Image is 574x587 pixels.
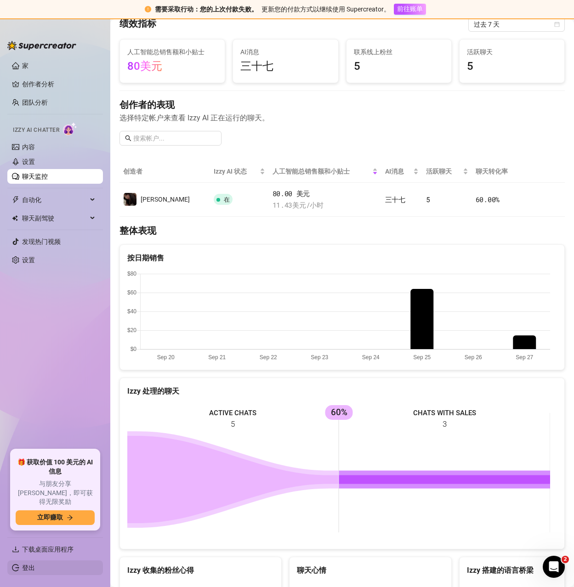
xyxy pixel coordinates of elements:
font: 自动化 [22,196,41,203]
font: 与朋友分享 [PERSON_NAME]，即可获得无限奖励 [18,480,93,505]
font: 5 [354,60,360,73]
font: 三十七 [240,60,273,73]
font: AI消息 [240,48,259,56]
span: 霹雳 [12,196,19,203]
th: 活跃聊天 [422,160,472,183]
img: 聊天副驾驶 [12,215,18,221]
font: 美元 [292,200,306,209]
a: 创作者分析 [22,77,96,91]
input: 搜索帐户... [133,133,216,143]
font: 5 [426,195,430,204]
font: 联系线上粉丝 [354,48,392,56]
font: AI消息 [385,168,404,175]
span: 向右箭头 [67,514,73,521]
font: /小时 [306,200,324,209]
a: 内容 [22,143,35,151]
font: 前往账单 [397,5,423,12]
font: 80美元 [127,60,162,73]
a: 前往账单 [394,5,426,12]
font: 整体表现 [119,225,156,236]
th: 人工智能总销售额和小贴士 [269,160,381,183]
th: AI消息 [381,160,422,183]
font: Izzy AI 状态 [214,168,247,175]
font: 5 [467,60,473,73]
img: 人工智能聊天 [63,122,77,135]
span: 感叹号 [145,6,151,12]
th: Izzy AI 状态 [210,160,268,183]
img: 凯拉基斯 [124,193,136,206]
font: 立即赚取 [37,514,63,521]
font: 选择特定帐户来查看 Izzy AI 正在运行的聊天。 [119,113,269,122]
font: 60.00 [476,195,496,204]
button: 立即赚取向右箭头 [16,510,95,525]
font: Izzy 搭建的语言桥梁 [467,566,534,575]
img: logo-BBDzfeDw.svg [7,41,76,50]
font: 聊天心情 [297,566,326,575]
font: 🎁 获取价值 100 美元的 AI 信息 [17,458,93,475]
font: 人工智能总销售额和小贴士 [127,48,205,56]
a: 发现热门视频 [22,238,61,245]
font: 下载桌面应用程序 [22,546,74,553]
font: % [495,195,500,204]
font: 活跃聊天 [426,168,452,175]
button: 前往账单 [394,4,426,15]
font: 聊天转化率 [476,168,508,175]
font: 需要采取行动：您的上次付款失败。 [155,6,258,13]
font: [PERSON_NAME] [141,196,190,203]
font: 2 [563,556,567,562]
font: 创作者的表现 [119,99,175,110]
font: 11.43 [273,200,293,209]
font: 更新您的付款方式以继续使用 Supercreator。 [261,6,390,13]
span: 下载 [12,546,19,553]
font: 过去 7 天 [474,21,500,28]
span: 日历 [554,22,560,27]
font: Izzy AI Chatter [13,127,59,133]
font: Izzy 处理的聊天 [127,387,179,395]
font: 人工智能总销售额和小贴士 [273,168,350,175]
iframe: 对讲机实时聊天 [543,556,565,578]
font: 80.00 美元 [273,189,310,198]
a: 团队分析 [22,99,48,106]
font: 三十七 [385,195,405,204]
font: 绩效指标 [119,18,156,29]
font: 创造者 [123,168,142,175]
font: Izzy 收集的粉丝心得 [127,566,194,575]
font: 按日期销售 [127,254,164,262]
font: 在 [224,196,230,203]
font: 聊天副驾驶 [22,214,54,222]
a: 家 [22,62,28,69]
a: 聊天监控 [22,173,48,180]
span: 过去 7 天 [474,17,559,31]
a: 设置 [22,256,35,264]
span: 搜索 [125,135,131,141]
a: 设置 [22,158,35,165]
a: 登出 [22,564,35,571]
font: 活跃聊天 [467,48,493,56]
